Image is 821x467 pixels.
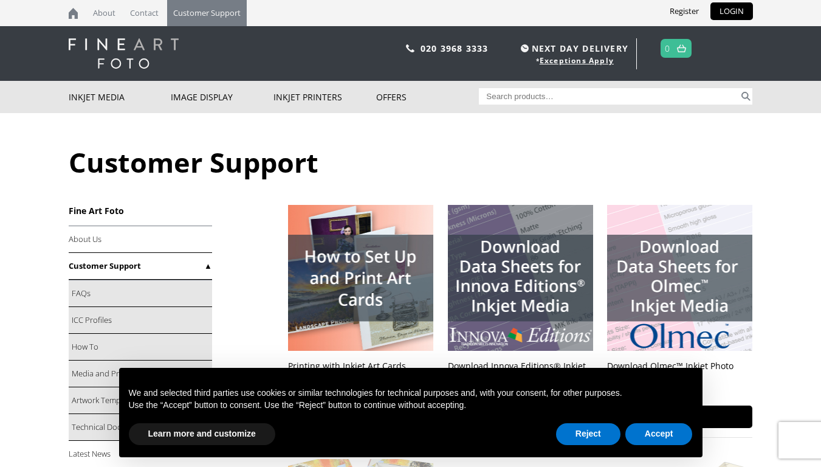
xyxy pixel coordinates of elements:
[521,44,529,52] img: time.svg
[69,307,212,334] a: ICC Profiles
[406,44,414,52] img: phone.svg
[129,400,693,412] p: Use the “Accept” button to consent. Use the “Reject” button to continue without accepting.
[556,423,620,445] button: Reject
[129,387,693,400] p: We and selected third parties use cookies or similar technologies for technical purposes and, wit...
[421,43,489,54] a: 020 3968 3333
[69,253,212,280] a: Customer Support
[661,2,708,20] a: Register
[69,280,212,307] a: FAQs
[69,414,212,441] a: Technical Documents
[69,361,212,387] a: Media and Printer Settings
[479,88,739,105] input: Search products…
[665,40,670,57] a: 0
[710,2,753,20] a: LOGIN
[625,423,693,445] button: Accept
[69,334,212,361] a: How To
[739,88,753,105] button: Search
[677,44,686,52] img: basket.svg
[69,387,212,414] a: Artwork Templates
[69,205,212,216] h3: Fine Art Foto
[171,81,273,113] a: Image Display
[69,226,212,253] a: About Us
[69,38,179,69] img: logo-white.svg
[518,41,628,55] span: NEXT DAY DELIVERY
[376,81,479,113] a: Offers
[273,81,376,113] a: Inkjet Printers
[540,55,614,66] a: Exceptions Apply
[69,144,753,181] h1: Customer Support
[69,81,171,113] a: Inkjet Media
[129,423,275,445] button: Learn more and customize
